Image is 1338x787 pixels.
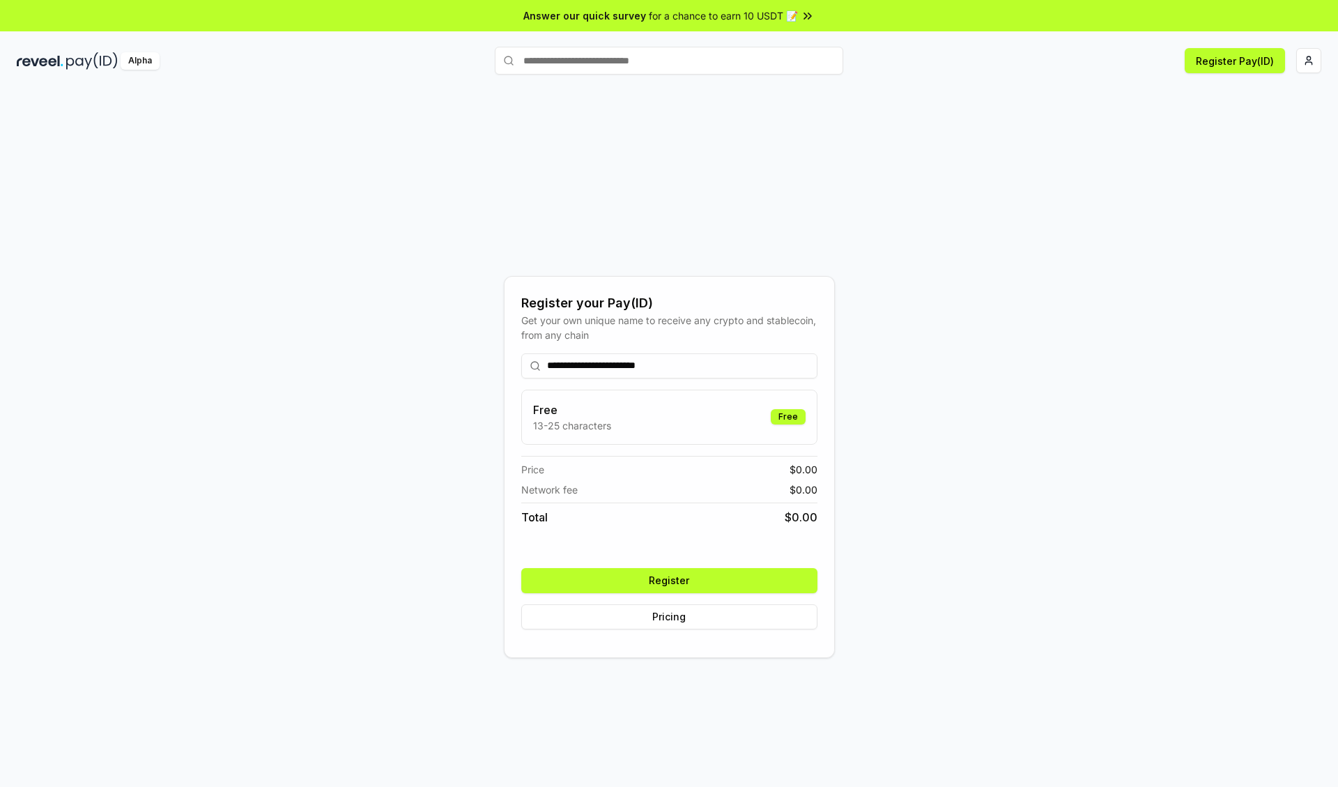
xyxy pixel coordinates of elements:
[521,482,578,497] span: Network fee
[533,418,611,433] p: 13-25 characters
[790,462,817,477] span: $ 0.00
[649,8,798,23] span: for a chance to earn 10 USDT 📝
[521,293,817,313] div: Register your Pay(ID)
[521,568,817,593] button: Register
[1185,48,1285,73] button: Register Pay(ID)
[521,604,817,629] button: Pricing
[523,8,646,23] span: Answer our quick survey
[785,509,817,526] span: $ 0.00
[771,409,806,425] div: Free
[533,402,611,418] h3: Free
[17,52,63,70] img: reveel_dark
[521,313,817,342] div: Get your own unique name to receive any crypto and stablecoin, from any chain
[121,52,160,70] div: Alpha
[521,509,548,526] span: Total
[521,462,544,477] span: Price
[790,482,817,497] span: $ 0.00
[66,52,118,70] img: pay_id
